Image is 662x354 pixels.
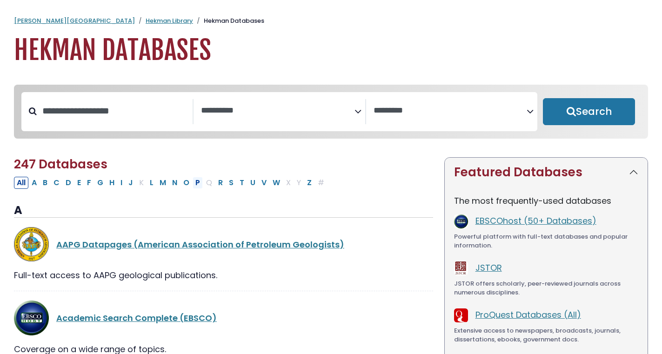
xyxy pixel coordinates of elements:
button: Filter Results S [226,177,236,189]
div: JSTOR offers scholarly, peer-reviewed journals across numerous disciplines. [454,279,638,297]
button: Filter Results M [157,177,169,189]
button: Filter Results D [63,177,74,189]
a: ProQuest Databases (All) [475,309,581,321]
li: Hekman Databases [193,16,264,26]
button: Filter Results U [247,177,258,189]
button: Filter Results J [126,177,136,189]
button: Filter Results W [270,177,283,189]
button: Filter Results L [147,177,156,189]
button: Filter Results Z [304,177,314,189]
input: Search database by title or keyword [37,103,193,119]
a: Hekman Library [146,16,193,25]
button: All [14,177,28,189]
button: Filter Results T [237,177,247,189]
nav: Search filters [14,85,648,139]
a: EBSCOhost (50+ Databases) [475,215,596,227]
div: Powerful platform with full-text databases and popular information. [454,232,638,250]
nav: breadcrumb [14,16,648,26]
a: AAPG Datapages (American Association of Petroleum Geologists) [56,239,344,250]
div: Full-text access to AAPG geological publications. [14,269,433,281]
button: Filter Results P [193,177,203,189]
button: Filter Results R [215,177,226,189]
h3: A [14,204,433,218]
button: Filter Results N [169,177,180,189]
button: Filter Results B [40,177,50,189]
button: Filter Results V [259,177,269,189]
a: JSTOR [475,262,502,274]
button: Filter Results H [107,177,117,189]
h1: Hekman Databases [14,35,648,66]
button: Filter Results C [51,177,62,189]
button: Filter Results A [29,177,40,189]
button: Featured Databases [445,158,648,187]
a: Academic Search Complete (EBSCO) [56,312,217,324]
p: The most frequently-used databases [454,194,638,207]
span: 247 Databases [14,156,107,173]
button: Filter Results O [181,177,192,189]
a: [PERSON_NAME][GEOGRAPHIC_DATA] [14,16,135,25]
div: Alpha-list to filter by first letter of database name [14,176,328,188]
textarea: Search [374,106,527,116]
button: Filter Results G [94,177,106,189]
button: Submit for Search Results [543,98,635,125]
button: Filter Results F [84,177,94,189]
textarea: Search [201,106,354,116]
div: Extensive access to newspapers, broadcasts, journals, dissertations, ebooks, government docs. [454,326,638,344]
button: Filter Results I [118,177,125,189]
button: Filter Results E [74,177,84,189]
